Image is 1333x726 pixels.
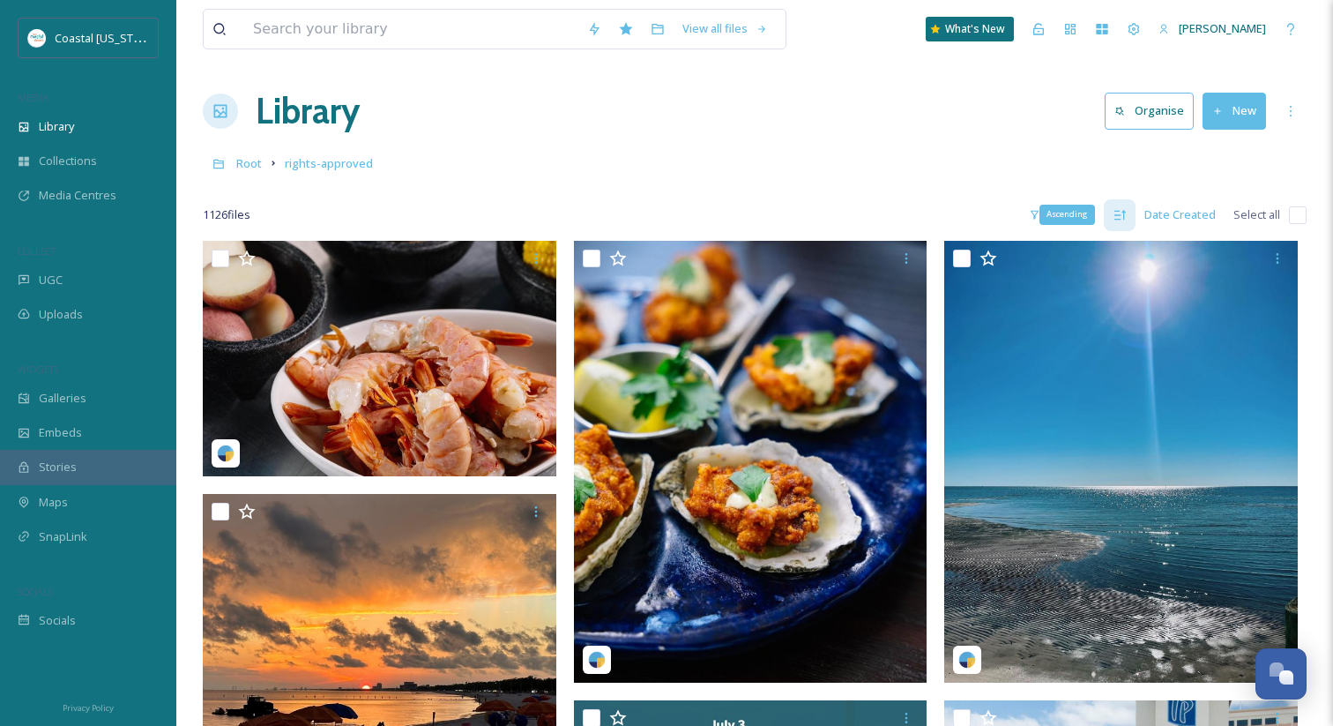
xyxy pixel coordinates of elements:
span: Uploads [39,306,83,323]
img: snapsea-logo.png [217,445,235,462]
span: Maps [39,494,68,511]
span: UGC [39,272,63,288]
a: View all files [674,11,777,46]
span: SnapLink [39,528,87,545]
img: annie.stillwell_08132025_d2d437e9-dc8f-a729-8b73-092a815b02e9.jpg [944,241,1298,683]
span: WIDGETS [18,363,58,376]
a: Library [256,85,360,138]
span: Collections [39,153,97,169]
a: Organise [1105,93,1203,129]
img: snapsea-logo.png [958,651,976,669]
img: snapsea-logo.png [588,651,606,669]
span: Coastal [US_STATE] [55,29,156,46]
span: Stories [39,459,77,475]
span: Library [39,118,74,135]
span: Privacy Policy [63,702,114,714]
div: Date Created [1136,198,1225,232]
input: Search your library [244,10,578,49]
button: Open Chat [1255,648,1307,700]
img: playcoastalms_08132025_351fb5d4-1906-86d7-9292-40ba04feab12.jpg [203,241,556,476]
span: Embeds [39,424,82,441]
span: Select all [1233,206,1280,223]
span: MEDIA [18,91,48,104]
button: Organise [1105,93,1194,129]
span: 1126 file s [203,206,250,223]
span: Media Centres [39,187,116,204]
a: [PERSON_NAME] [1150,11,1275,46]
span: Galleries [39,390,86,407]
span: [PERSON_NAME] [1179,20,1266,36]
span: Socials [39,612,76,629]
span: COLLECT [18,244,56,258]
span: Root [236,155,262,171]
a: Privacy Policy [63,696,114,717]
div: Ascending [1039,205,1095,224]
span: rights-approved [285,155,373,171]
span: SOCIALS [18,585,53,598]
button: New [1203,93,1266,129]
a: Root [236,153,262,174]
img: playcoastalms_08132025_169c92ac-78fa-ebe2-3550-9def98162760.jpg [574,241,927,683]
img: download%20%281%29.jpeg [28,29,46,47]
a: rights-approved [285,153,373,174]
div: Filters [1020,198,1086,232]
a: What's New [926,17,1014,41]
